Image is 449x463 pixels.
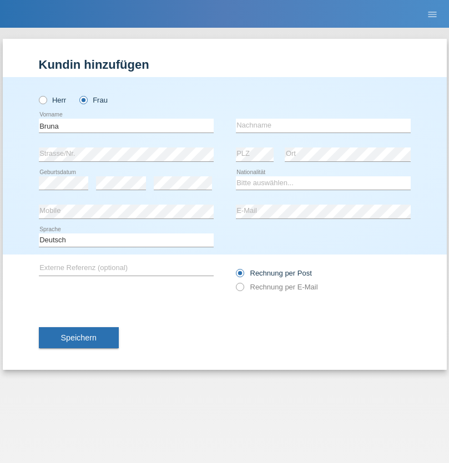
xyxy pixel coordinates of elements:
input: Rechnung per Post [236,269,243,283]
input: Rechnung per E-Mail [236,283,243,297]
label: Herr [39,96,67,104]
i: menu [427,9,438,20]
h1: Kundin hinzufügen [39,58,411,72]
a: menu [421,11,443,17]
button: Speichern [39,327,119,348]
span: Speichern [61,333,97,342]
label: Frau [79,96,108,104]
label: Rechnung per E-Mail [236,283,318,291]
input: Herr [39,96,46,103]
label: Rechnung per Post [236,269,312,277]
input: Frau [79,96,87,103]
